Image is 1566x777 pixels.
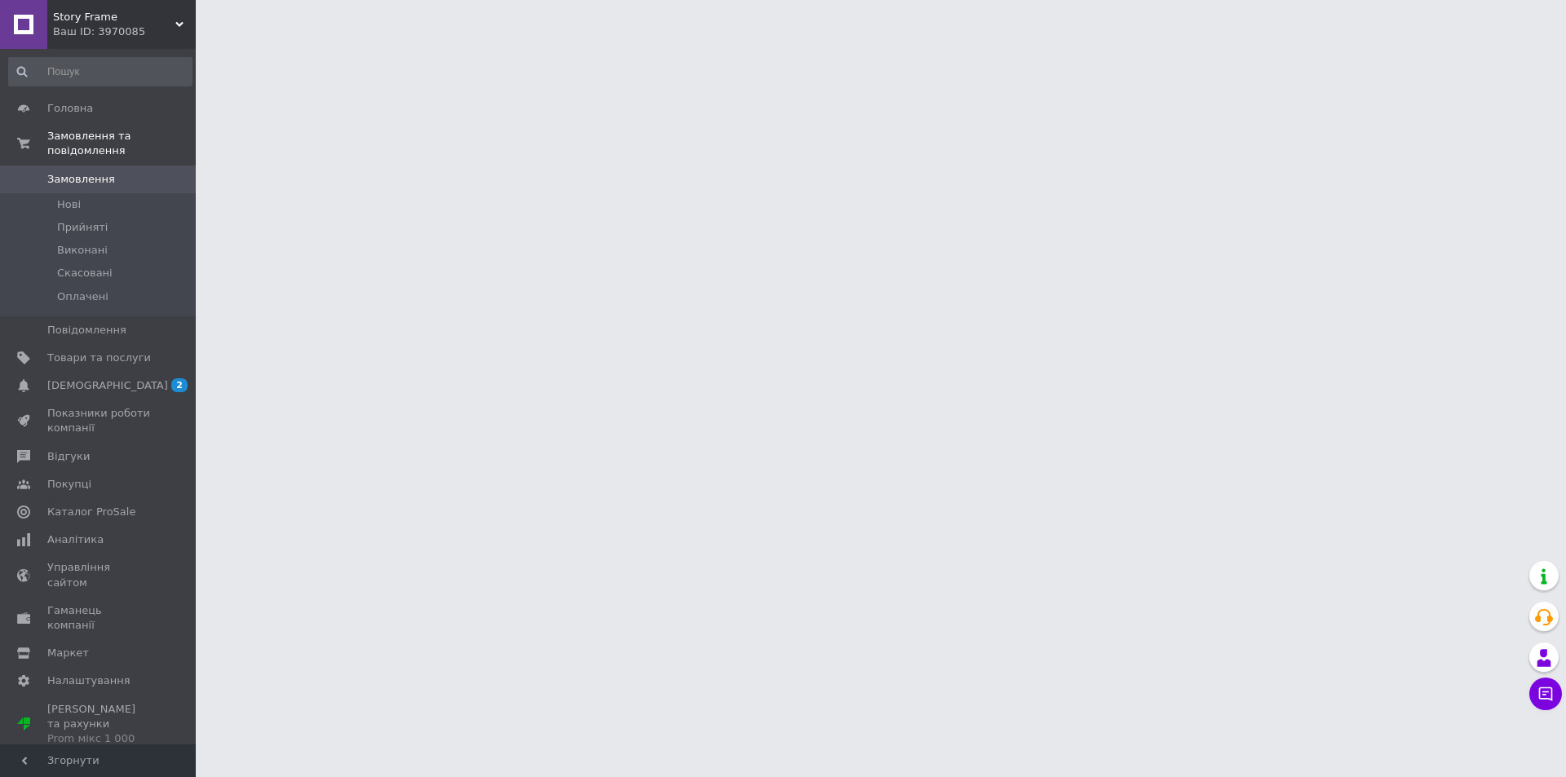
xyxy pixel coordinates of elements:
[57,289,108,304] span: Оплачені
[47,101,93,116] span: Головна
[47,449,90,464] span: Відгуки
[171,378,188,392] span: 2
[47,378,168,393] span: [DEMOGRAPHIC_DATA]
[8,57,192,86] input: Пошук
[53,10,175,24] span: Story Frame
[47,731,151,746] div: Prom мікс 1 000
[47,477,91,492] span: Покупці
[47,129,196,158] span: Замовлення та повідомлення
[47,560,151,589] span: Управління сайтом
[57,197,81,212] span: Нові
[1529,678,1562,710] button: Чат з покупцем
[47,646,89,660] span: Маркет
[47,406,151,435] span: Показники роботи компанії
[47,505,135,519] span: Каталог ProSale
[47,673,130,688] span: Налаштування
[47,532,104,547] span: Аналітика
[47,603,151,633] span: Гаманець компанії
[47,323,126,338] span: Повідомлення
[47,702,151,747] span: [PERSON_NAME] та рахунки
[47,351,151,365] span: Товари та послуги
[57,243,108,258] span: Виконані
[53,24,196,39] div: Ваш ID: 3970085
[47,172,115,187] span: Замовлення
[57,220,108,235] span: Прийняті
[57,266,113,280] span: Скасовані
